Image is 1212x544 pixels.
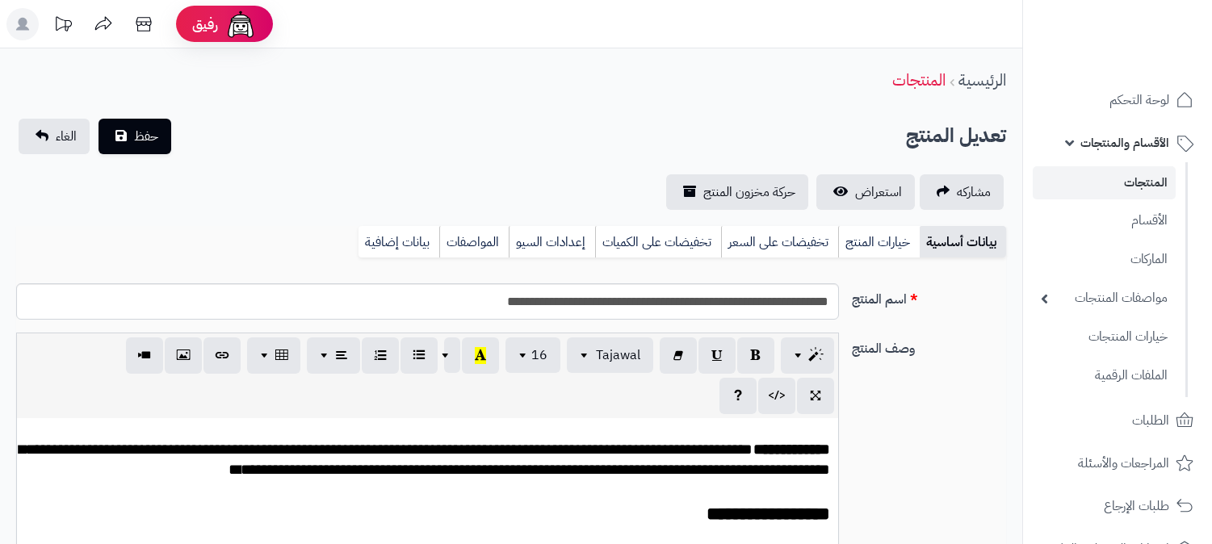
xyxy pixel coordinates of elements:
span: طلبات الإرجاع [1104,495,1169,517]
img: logo-2.png [1102,44,1197,77]
span: الأقسام والمنتجات [1080,132,1169,154]
span: حفظ [134,127,158,146]
a: الماركات [1033,242,1176,277]
a: بيانات إضافية [359,226,439,258]
a: إعدادات السيو [509,226,595,258]
a: الرئيسية [958,68,1006,92]
h2: تعديل المنتج [906,119,1006,153]
a: مواصفات المنتجات [1033,281,1176,316]
a: المراجعات والأسئلة [1033,444,1202,483]
a: مشاركه [920,174,1004,210]
span: الغاء [56,127,77,146]
a: المواصفات [439,226,509,258]
span: الطلبات [1132,409,1169,432]
a: خيارات المنتج [838,226,920,258]
a: بيانات أساسية [920,226,1006,258]
a: الملفات الرقمية [1033,358,1176,393]
span: 16 [531,345,547,365]
a: الطلبات [1033,401,1202,440]
button: Tajawal [567,337,653,373]
a: استعراض [816,174,915,210]
a: لوحة التحكم [1033,81,1202,119]
a: تخفيضات على السعر [721,226,838,258]
span: رفيق [192,15,218,34]
a: الأقسام [1033,203,1176,238]
button: 16 [505,337,560,373]
a: تحديثات المنصة [43,8,83,44]
a: الغاء [19,119,90,154]
label: وصف المنتج [845,333,1013,358]
a: حركة مخزون المنتج [666,174,808,210]
span: Tajawal [596,345,640,365]
a: تخفيضات على الكميات [595,226,721,258]
span: استعراض [855,182,902,202]
a: طلبات الإرجاع [1033,487,1202,525]
span: المراجعات والأسئلة [1078,452,1169,475]
label: اسم المنتج [845,283,1013,309]
span: لوحة التحكم [1109,89,1169,111]
span: حركة مخزون المنتج [703,182,795,202]
img: ai-face.png [224,8,257,40]
span: مشاركه [957,182,991,202]
button: حفظ [99,119,171,154]
a: خيارات المنتجات [1033,320,1176,354]
a: المنتجات [1033,166,1176,199]
a: المنتجات [892,68,946,92]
